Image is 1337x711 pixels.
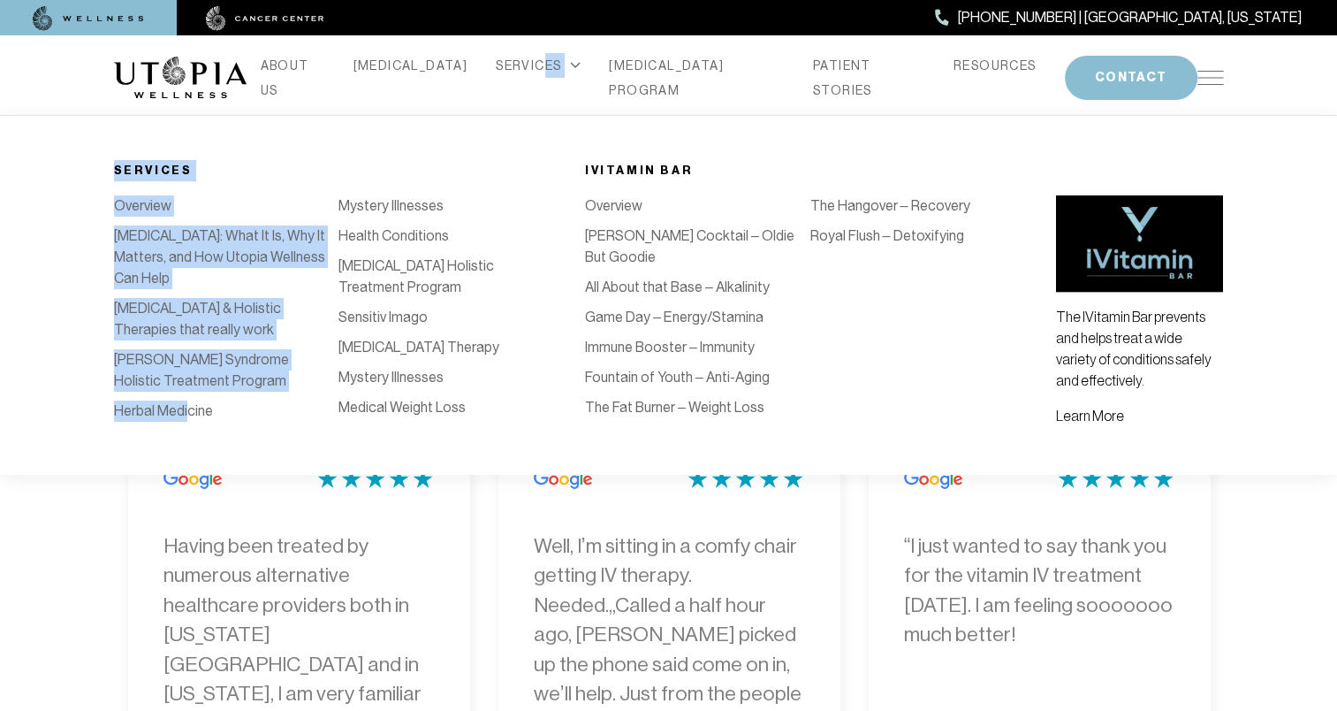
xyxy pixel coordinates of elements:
a: [MEDICAL_DATA]: What It Is, Why It Matters, and How Utopia Wellness Can Help [114,227,325,287]
div: SERVICES [496,53,581,78]
a: All About that Base – Alkalinity [585,279,770,295]
img: google [904,470,962,489]
div: Services [114,160,564,181]
img: wellness [33,6,144,31]
a: [MEDICAL_DATA] Holistic Treatment Program [338,257,494,295]
a: Bio-Identical Hormones [564,317,710,334]
a: Game Day – Energy/Stamina [585,309,763,325]
a: Overview [114,197,171,214]
img: logo [114,57,247,99]
img: icon-hamburger [1197,71,1224,85]
a: Medical Weight Loss [338,399,466,416]
a: [MEDICAL_DATA] Therapy [338,339,499,355]
a: [PHONE_NUMBER] | [GEOGRAPHIC_DATA], [US_STATE] [935,6,1302,29]
a: Health Conditions [338,227,449,244]
a: Royal Flush – Detoxifying [809,227,963,244]
a: Overview [585,197,642,214]
a: Mystery Illnesses [338,369,444,386]
p: The IVitamin Bar prevents and helps treat a wide variety of conditions safely and effectively. [1056,306,1223,391]
a: Fountain of Youth – Anti-Aging [585,369,770,386]
a: RESOURCES [953,53,1037,78]
button: CONTACT [1065,56,1197,100]
a: [MEDICAL_DATA] [564,257,670,274]
a: [PERSON_NAME] Syndrome Holistic Treatment Program [114,351,289,389]
a: [MEDICAL_DATA] PROGRAM [609,53,785,103]
a: Mystery Illnesses [338,197,444,214]
img: cancer center [206,6,324,31]
img: google [163,470,222,489]
img: vitamin bar [1056,195,1223,292]
a: Learn More [1056,408,1124,424]
a: The Hangover – Recovery [809,197,969,214]
a: Sensitiv Imago [338,309,428,325]
a: The Fat Burner – Weight Loss [585,399,764,416]
a: Detoxification [564,227,651,244]
a: PATIENT STORIES [813,53,925,103]
a: ABOUT US [261,53,325,103]
a: Herbal Medicine [114,402,213,419]
img: google [534,470,592,489]
a: [MEDICAL_DATA] [353,53,468,78]
span: [PHONE_NUMBER] | [GEOGRAPHIC_DATA], [US_STATE] [958,6,1302,29]
div: iVitamin Bar [585,160,1035,181]
a: [MEDICAL_DATA] [564,287,670,304]
a: IV Vitamin Therapy [564,197,679,214]
a: Immune Booster – Immunity [585,339,755,355]
a: [PERSON_NAME] Cocktail – Oldie But Goodie [585,227,794,265]
a: [MEDICAL_DATA] & Holistic Therapies that really work [114,300,281,338]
